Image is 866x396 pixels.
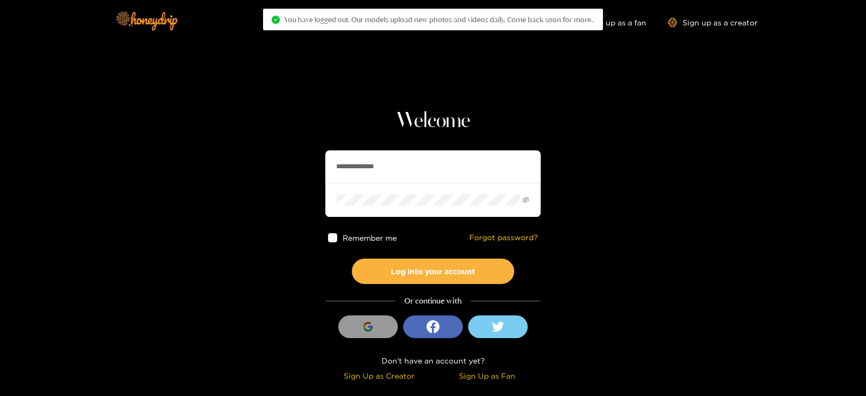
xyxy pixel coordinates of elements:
h1: Welcome [325,108,541,134]
span: eye-invisible [522,196,529,203]
span: Remember me [343,234,397,242]
div: Or continue with [325,295,541,307]
div: Sign Up as Fan [436,369,538,382]
button: Log into your account [352,259,514,284]
a: Sign up as a fan [572,18,646,27]
a: Sign up as a creator [668,18,758,27]
div: Sign Up as Creator [328,369,430,382]
span: check-circle [272,16,280,24]
div: Don't have an account yet? [325,354,541,367]
a: Forgot password? [469,233,538,242]
span: You have logged out. Our models upload new photos and videos daily. Come back soon for more.. [284,15,594,24]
